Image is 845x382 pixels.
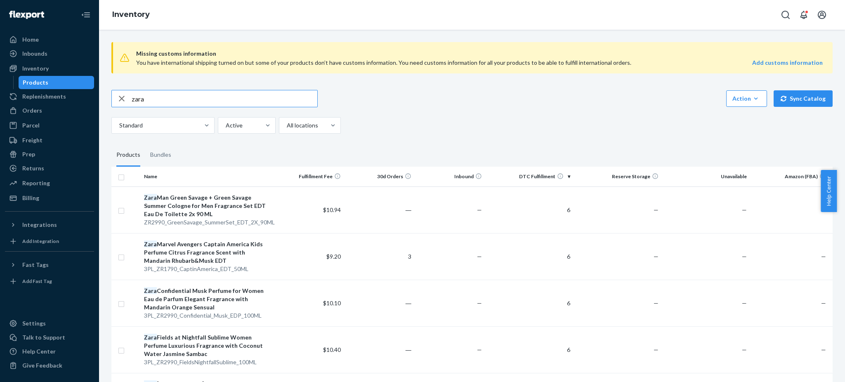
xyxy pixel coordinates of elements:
[141,167,273,186] th: Name
[9,11,44,19] img: Flexport logo
[574,167,662,186] th: Reserve Storage
[5,90,94,103] a: Replenishments
[225,121,226,130] input: Active
[19,76,94,89] a: Products
[5,258,94,271] button: Fast Tags
[144,311,270,320] div: 3PL_ZR2990_Confidential_Musk_EDP_100ML
[144,218,270,226] div: ZR2990_GreenSavage_SummerSet_EDT_2X_90ML
[22,261,49,269] div: Fast Tags
[752,59,823,67] a: Add customs information
[5,359,94,372] button: Give Feedback
[477,206,482,213] span: —
[477,346,482,353] span: —
[344,233,415,280] td: 3
[821,299,826,307] span: —
[5,317,94,330] a: Settings
[144,241,157,248] em: Zara
[5,119,94,132] a: Parcel
[5,177,94,190] a: Reporting
[5,162,94,175] a: Returns
[323,299,341,307] span: $10.10
[821,170,837,212] button: Help Center
[22,319,46,328] div: Settings
[273,167,344,186] th: Fulfillment Fee
[22,35,39,44] div: Home
[22,333,65,342] div: Talk to Support
[22,361,62,370] div: Give Feedback
[286,121,287,130] input: All locations
[22,238,59,245] div: Add Integration
[22,164,44,172] div: Returns
[5,275,94,288] a: Add Fast Tag
[742,253,747,260] span: —
[732,94,761,103] div: Action
[150,144,171,167] div: Bundles
[821,253,826,260] span: —
[5,191,94,205] a: Billing
[323,346,341,353] span: $10.40
[5,148,94,161] a: Prep
[485,280,574,326] td: 6
[774,90,833,107] button: Sync Catalog
[144,265,270,273] div: 3PL_ZR1790_CaptinAmerica_EDT_50ML
[22,50,47,58] div: Inbounds
[477,253,482,260] span: —
[116,144,140,167] div: Products
[752,59,823,66] strong: Add customs information
[144,194,157,201] em: Zara
[144,287,157,294] em: Zara
[654,346,659,353] span: —
[5,218,94,231] button: Integrations
[5,331,94,344] button: Talk to Support
[22,136,42,144] div: Freight
[22,121,40,130] div: Parcel
[136,59,685,67] div: You have international shipping turned on but some of your products don’t have customs informatio...
[22,92,66,101] div: Replenishments
[144,287,270,311] div: Confidential Musk Perfume for Women Eau de Parfum Elegant Fragrance with Mandarin Orange Sensual
[415,167,485,186] th: Inbound
[742,206,747,213] span: —
[344,326,415,373] td: ―
[22,64,49,73] div: Inventory
[344,186,415,233] td: ―
[112,10,150,19] a: Inventory
[821,206,826,213] span: —
[750,167,833,186] th: Amazon (FBA)
[144,334,157,341] em: Zara
[485,167,574,186] th: DTC Fulfillment
[742,299,747,307] span: —
[22,150,35,158] div: Prep
[344,167,415,186] th: 30d Orders
[793,357,837,378] iframe: Opens a widget where you can chat to one of our agents
[795,7,812,23] button: Open notifications
[326,253,341,260] span: $9.20
[662,167,750,186] th: Unavailable
[132,90,317,107] input: Search inventory by name or sku
[5,33,94,46] a: Home
[323,206,341,213] span: $10.94
[22,106,42,115] div: Orders
[5,345,94,358] a: Help Center
[742,346,747,353] span: —
[814,7,830,23] button: Open account menu
[485,233,574,280] td: 6
[144,358,270,366] div: 3PL_ZR2990_FieldsNightfallSublime_100ML
[136,49,823,59] span: Missing customs information
[477,299,482,307] span: —
[654,206,659,213] span: —
[22,194,39,202] div: Billing
[726,90,767,107] button: Action
[22,347,56,356] div: Help Center
[22,179,50,187] div: Reporting
[106,3,156,27] ol: breadcrumbs
[654,253,659,260] span: —
[144,333,270,358] div: Fields at Nightfall Sublime Women Perfume Luxurious Fragrance with Coconut Water Jasmine Sambac
[22,278,52,285] div: Add Fast Tag
[777,7,794,23] button: Open Search Box
[821,346,826,353] span: —
[5,134,94,147] a: Freight
[485,186,574,233] td: 6
[5,62,94,75] a: Inventory
[118,121,119,130] input: Standard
